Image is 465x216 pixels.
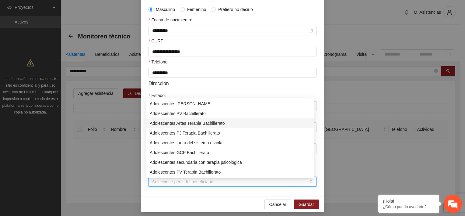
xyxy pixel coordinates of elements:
[149,59,169,65] label: Teléfono:
[216,6,255,13] span: Prefiero no decirlo
[150,169,310,175] div: Adolescentes PV Terapia Bachillerato
[383,204,435,209] p: ¿Cómo puedo ayudarte?
[150,110,310,117] div: Adolescentes PV Bachillerato
[149,38,165,44] label: CURP:
[185,6,208,13] span: Femenino
[152,27,307,34] input: Fecha de nacimiento:
[146,109,314,118] div: Adolescentes PV Bachillerato
[150,139,310,146] div: Adolescentes fuera del sistema escolar
[383,199,435,203] div: ¡Hola!
[146,138,314,148] div: Adolescentes fuera del sistema escolar
[269,201,286,208] span: Cancelar
[146,167,314,177] div: Adolescentes PV Terapia Bachillerato
[150,130,310,136] div: Adolescentes PJ Terapia Bachillerato
[146,157,314,167] div: Adolescentes secundaria con terapia psicológica
[294,200,319,209] button: Guardar
[150,120,310,127] div: Adolescentes Artes Terapia Bachillerato
[35,72,84,134] span: Estamos en línea.
[264,200,291,209] button: Cancelar
[100,3,114,18] div: Minimizar ventana de chat en vivo
[149,68,316,77] input: Teléfono:
[3,148,116,169] textarea: Escriba su mensaje y pulse “Intro”
[299,201,314,208] span: Guardar
[146,99,314,109] div: Adolescentes PJ Bachillerato
[152,177,309,186] input: Perfil de beneficiario
[149,47,316,56] input: CURP:
[32,31,102,39] div: Chatee con nosotros ahora
[146,128,314,138] div: Adolescentes PJ Terapia Bachillerato
[146,148,314,157] div: Adolescentes GCP Bachillerato
[149,16,192,23] label: Fecha de nacimiento:
[146,118,314,128] div: Adolescentes Artes Terapia Bachillerato
[150,100,310,107] div: Adolescentes [PERSON_NAME]
[149,80,169,87] span: Dirección
[149,92,166,99] label: Estado:
[150,159,310,166] div: Adolescentes secundaria con terapia psicológica
[150,149,310,156] div: Adolescentes GCP Bachillerato
[153,6,177,13] span: Masculino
